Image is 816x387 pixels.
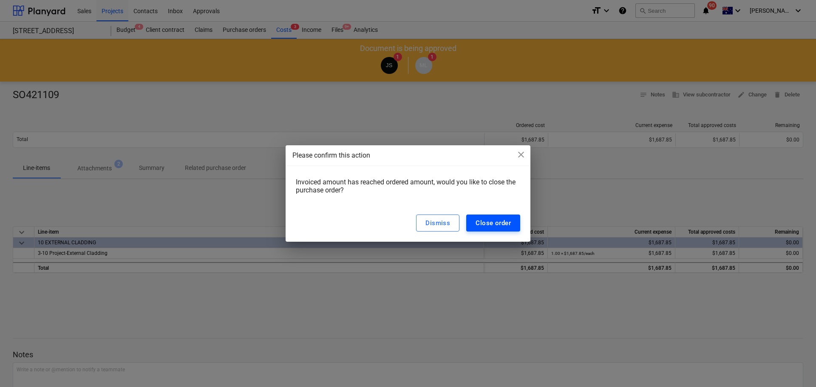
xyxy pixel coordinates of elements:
div: Dismiss [425,218,450,229]
div: Invoiced amount has reached ordered amount, would you like to close the purchase order? [296,178,520,201]
iframe: Chat Widget [773,346,816,387]
button: Close order [466,215,520,232]
div: Please confirm this action [292,150,524,161]
div: Close order [476,218,511,229]
button: Dismiss [416,215,459,232]
div: close [516,150,526,163]
span: close [516,150,526,160]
